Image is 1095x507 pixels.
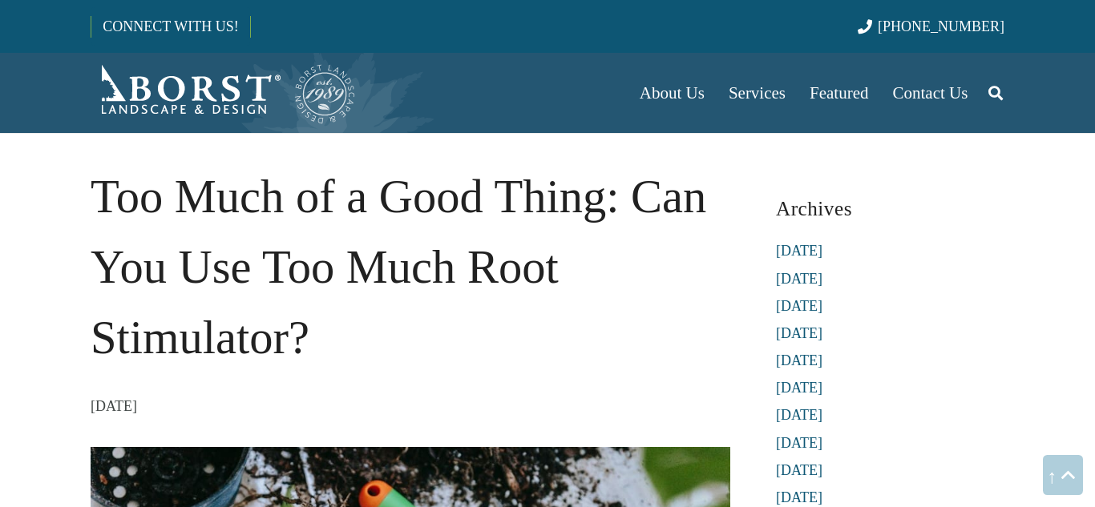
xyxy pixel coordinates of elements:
[776,435,822,451] a: [DATE]
[776,191,1004,227] h3: Archives
[729,83,786,103] span: Services
[776,380,822,396] a: [DATE]
[980,73,1012,113] a: Search
[91,162,730,372] h1: Too Much of a Good Thing: Can You Use Too Much Root Stimulator?
[776,462,822,478] a: [DATE]
[776,243,822,259] a: [DATE]
[640,83,705,103] span: About Us
[881,53,980,133] a: Contact Us
[776,298,822,314] a: [DATE]
[810,83,868,103] span: Featured
[776,407,822,423] a: [DATE]
[893,83,968,103] span: Contact Us
[858,18,1004,34] a: [PHONE_NUMBER]
[91,394,137,418] time: 19 April 2023 at 10:13:54 America/New_York
[798,53,880,133] a: Featured
[776,489,822,505] a: [DATE]
[878,18,1004,34] span: [PHONE_NUMBER]
[776,352,822,368] a: [DATE]
[776,271,822,287] a: [DATE]
[776,325,822,341] a: [DATE]
[1043,455,1083,495] a: Back to top
[91,7,249,46] a: CONNECT WITH US!
[628,53,717,133] a: About Us
[91,61,357,125] a: Borst-Logo
[717,53,798,133] a: Services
